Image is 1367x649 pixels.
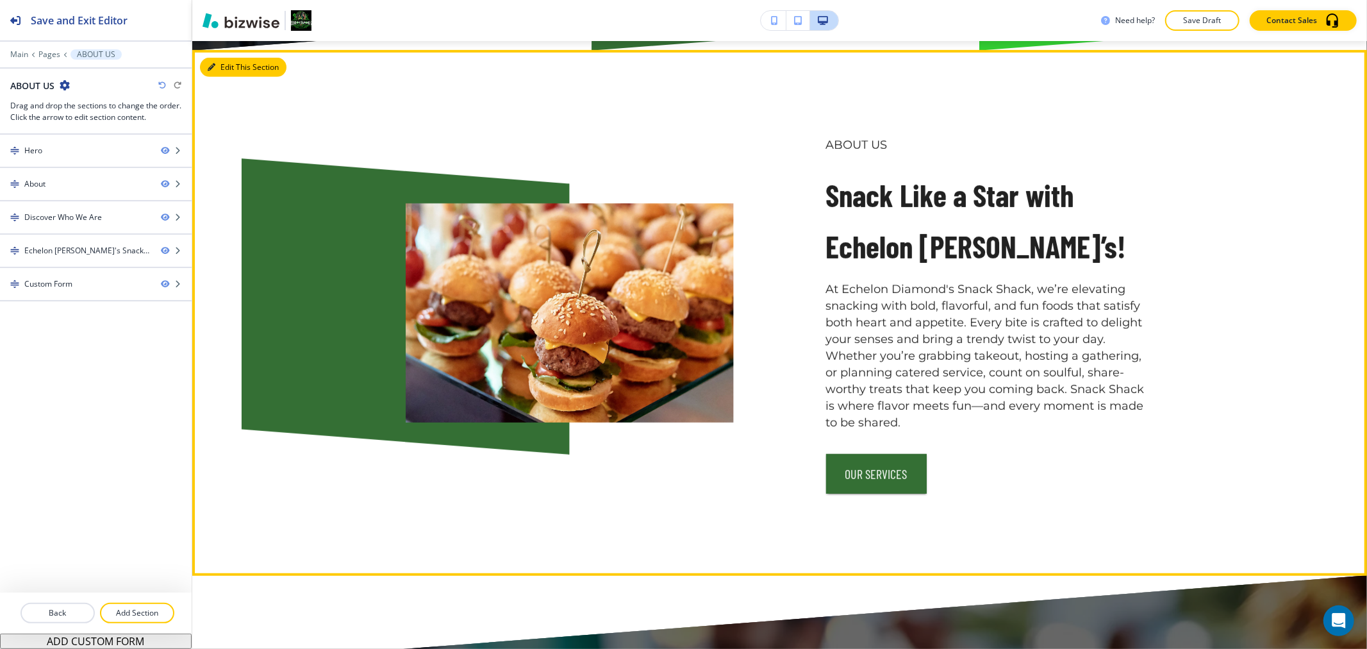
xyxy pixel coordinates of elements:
button: Contact Sales [1250,10,1357,31]
button: Edit This Section [200,58,286,77]
div: Discover Who We Are [24,212,102,223]
div: Open Intercom Messenger [1323,605,1354,636]
h2: Save and Exit Editor [31,13,128,28]
img: Drag [10,246,19,255]
p: At Echelon Diamond's Snack Shack, we’re elevating snacking with bold, flavorful, and fun foods th... [826,282,1154,431]
span: Snack Like a Star with Echelon [PERSON_NAME]’s! [826,176,1126,265]
button: Pages [38,50,60,59]
p: Contact Sales [1266,15,1317,26]
div: Hero [24,145,42,156]
p: Save Draft [1182,15,1223,26]
img: Your Logo [291,10,311,31]
button: ABOUT US [70,49,122,60]
p: Back [22,607,94,619]
img: Drag [10,280,19,289]
div: Echelon Diamond's Snack Shack [24,245,151,257]
button: Back [21,603,95,623]
button: Main [10,50,28,59]
img: Drag [10,146,19,155]
img: <p><span style="font-size: 0.8em;">Snack Like a Star with Echelon Diamond’s!</span></p> [406,203,734,423]
img: Bizwise Logo [203,13,279,28]
button: Save Draft [1165,10,1239,31]
button: Add Section [100,603,174,623]
h3: Drag and drop the sections to change the order. Click the arrow to edit section content. [10,100,181,123]
h3: Need help? [1115,15,1155,26]
h2: ABOUT US [10,79,54,92]
p: ABOUT US [77,50,115,59]
p: Add Section [101,607,173,619]
div: Custom Form [24,278,72,290]
img: Drag [10,213,19,222]
img: Drag [10,180,19,189]
p: ABOUT US [826,137,1154,154]
button: Our Services [826,454,927,494]
div: About [24,178,46,190]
